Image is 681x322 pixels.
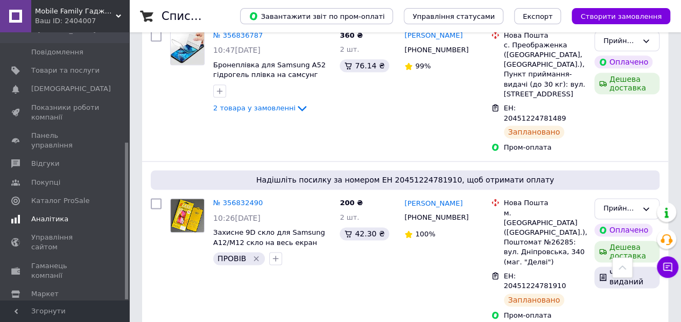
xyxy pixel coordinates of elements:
[31,47,83,57] span: Повідомлення
[415,62,431,70] span: 99%
[162,10,271,23] h1: Список замовлень
[514,8,561,24] button: Експорт
[217,254,246,263] span: ПРОВІВ
[572,8,670,24] button: Створити замовлення
[31,233,100,252] span: Управління сайтом
[504,31,586,40] div: Нова Пошта
[31,214,68,224] span: Аналітика
[340,45,359,53] span: 2 шт.
[657,256,678,278] button: Чат з покупцем
[404,213,468,221] span: [PHONE_NUMBER]
[504,104,566,122] span: ЕН: 20451224781489
[240,8,393,24] button: Завантажити звіт по пром-оплаті
[412,12,495,20] span: Управління статусами
[504,293,565,306] div: Заплановано
[213,31,263,39] a: № 356836787
[213,61,326,89] a: Бронеплівка для Samsung A52 гідрогель плівка на самсунг а52 глянцева
[504,208,586,267] div: м. [GEOGRAPHIC_DATA] ([GEOGRAPHIC_DATA].), Поштомат №26285: вул. Дніпровська, 340 (маг. "Делві")
[340,199,363,207] span: 200 ₴
[523,12,553,20] span: Експорт
[252,254,261,263] svg: Видалити мітку
[213,46,261,54] span: 10:47[DATE]
[340,31,363,39] span: 360 ₴
[155,174,655,185] span: Надішліть посилку за номером ЕН 20451224781910, щоб отримати оплату
[594,223,652,236] div: Оплачено
[404,199,462,209] a: [PERSON_NAME]
[213,214,261,222] span: 10:26[DATE]
[31,178,60,187] span: Покупці
[594,73,659,94] div: Дешева доставка
[31,131,100,150] span: Панель управління
[249,11,384,21] span: Завантажити звіт по пром-оплаті
[504,40,586,99] div: с. Преображенка ([GEOGRAPHIC_DATA], [GEOGRAPHIC_DATA].), Пункт приймання-видачі (до 30 кг): вул. ...
[31,66,100,75] span: Товари та послуги
[580,12,662,20] span: Створити замовлення
[415,230,435,238] span: 100%
[170,31,205,65] a: Фото товару
[213,228,325,256] a: Захисне 9D скло для Samsung A12/M12 скло на весь екран самсунг а12
[504,311,586,320] div: Пром-оплата
[404,8,503,24] button: Управління статусами
[504,198,586,208] div: Нова Пошта
[504,272,566,290] span: ЕН: 20451224781910
[31,84,111,94] span: [DEMOGRAPHIC_DATA]
[594,241,659,262] div: Дешева доставка
[594,267,659,288] div: Чек виданий
[31,261,100,281] span: Гаманець компанії
[594,55,652,68] div: Оплачено
[504,125,565,138] div: Заплановано
[340,227,389,240] div: 42.30 ₴
[35,6,116,16] span: Mobile Family Гаджети живуть з нами
[603,203,637,214] div: Прийнято
[603,36,637,47] div: Прийнято
[171,31,204,65] img: Фото товару
[31,159,59,169] span: Відгуки
[213,199,263,207] a: № 356832490
[31,103,100,122] span: Показники роботи компанії
[213,103,296,111] span: 2 товара у замовленні
[35,16,129,26] div: Ваш ID: 2404007
[171,199,204,232] img: Фото товару
[504,143,586,152] div: Пром-оплата
[404,46,468,54] span: [PHONE_NUMBER]
[561,12,670,20] a: Створити замовлення
[213,103,308,111] a: 2 товара у замовленні
[404,31,462,41] a: [PERSON_NAME]
[340,59,389,72] div: 76.14 ₴
[340,213,359,221] span: 2 шт.
[31,289,59,299] span: Маркет
[31,196,89,206] span: Каталог ProSale
[170,198,205,233] a: Фото товару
